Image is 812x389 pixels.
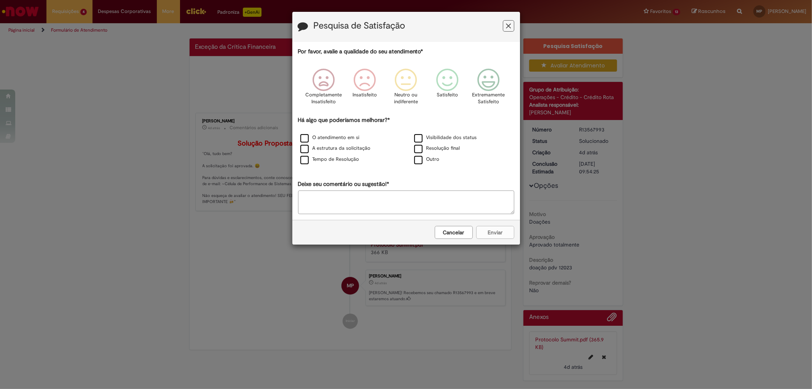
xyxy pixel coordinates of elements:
[298,180,389,188] label: Deixe seu comentário ou sugestão!*
[345,63,384,115] div: Insatisfeito
[300,156,359,163] label: Tempo de Resolução
[414,145,460,152] label: Resolução final
[472,91,505,106] p: Extremamente Satisfeito
[314,21,405,31] label: Pesquisa de Satisfação
[414,156,440,163] label: Outro
[386,63,425,115] div: Neutro ou indiferente
[353,91,377,99] p: Insatisfeito
[300,134,360,141] label: O atendimento em si
[437,91,458,99] p: Satisfeito
[414,134,477,141] label: Visibilidade dos status
[300,145,371,152] label: A estrutura da solicitação
[305,91,342,106] p: Completamente Insatisfeito
[469,63,508,115] div: Extremamente Satisfeito
[298,48,423,56] label: Por favor, avalie a qualidade do seu atendimento*
[298,116,514,165] div: Há algo que poderíamos melhorar?*
[435,226,473,239] button: Cancelar
[304,63,343,115] div: Completamente Insatisfeito
[428,63,467,115] div: Satisfeito
[392,91,420,106] p: Neutro ou indiferente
